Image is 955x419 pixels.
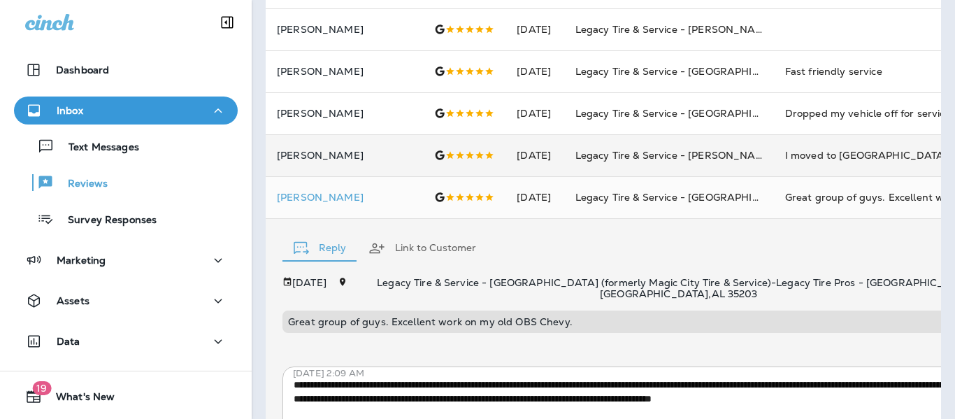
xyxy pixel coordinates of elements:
p: Reviews [54,178,108,191]
p: Inbox [57,105,83,116]
p: [PERSON_NAME] [277,192,412,203]
p: [PERSON_NAME] [277,150,412,161]
p: Assets [57,295,89,306]
p: [PERSON_NAME] [277,108,412,119]
button: Marketing [14,246,238,274]
p: [PERSON_NAME] [277,66,412,77]
p: [DATE] [292,277,326,299]
span: What's New [42,391,115,408]
td: [DATE] [505,8,564,50]
button: 19What's New [14,383,238,411]
p: [PERSON_NAME] [277,24,412,35]
button: Data [14,327,238,355]
button: Dashboard [14,56,238,84]
span: Legacy Tire & Service - [PERSON_NAME] (formerly Chelsea Tire Pros) [575,23,912,36]
p: Text Messages [55,141,139,155]
td: [DATE] [505,92,564,134]
p: Dashboard [56,64,109,76]
td: [DATE] [505,50,564,92]
button: Text Messages [14,132,238,161]
button: Collapse Sidebar [208,8,247,36]
td: [DATE] [505,176,564,218]
td: [DATE] [505,134,564,176]
div: Click to view Customer Drawer [277,192,412,203]
span: 19 [32,381,51,395]
button: Reply [282,223,357,274]
button: Survey Responses [14,204,238,234]
p: Data [57,336,80,347]
button: Assets [14,287,238,315]
button: Reviews [14,168,238,197]
span: Legacy Tire & Service - [PERSON_NAME] (formerly Chelsea Tire Pros) [575,149,912,162]
button: Inbox [14,97,238,125]
button: Link to Customer [357,223,487,274]
p: Survey Responses [54,214,157,227]
p: Marketing [57,255,106,266]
